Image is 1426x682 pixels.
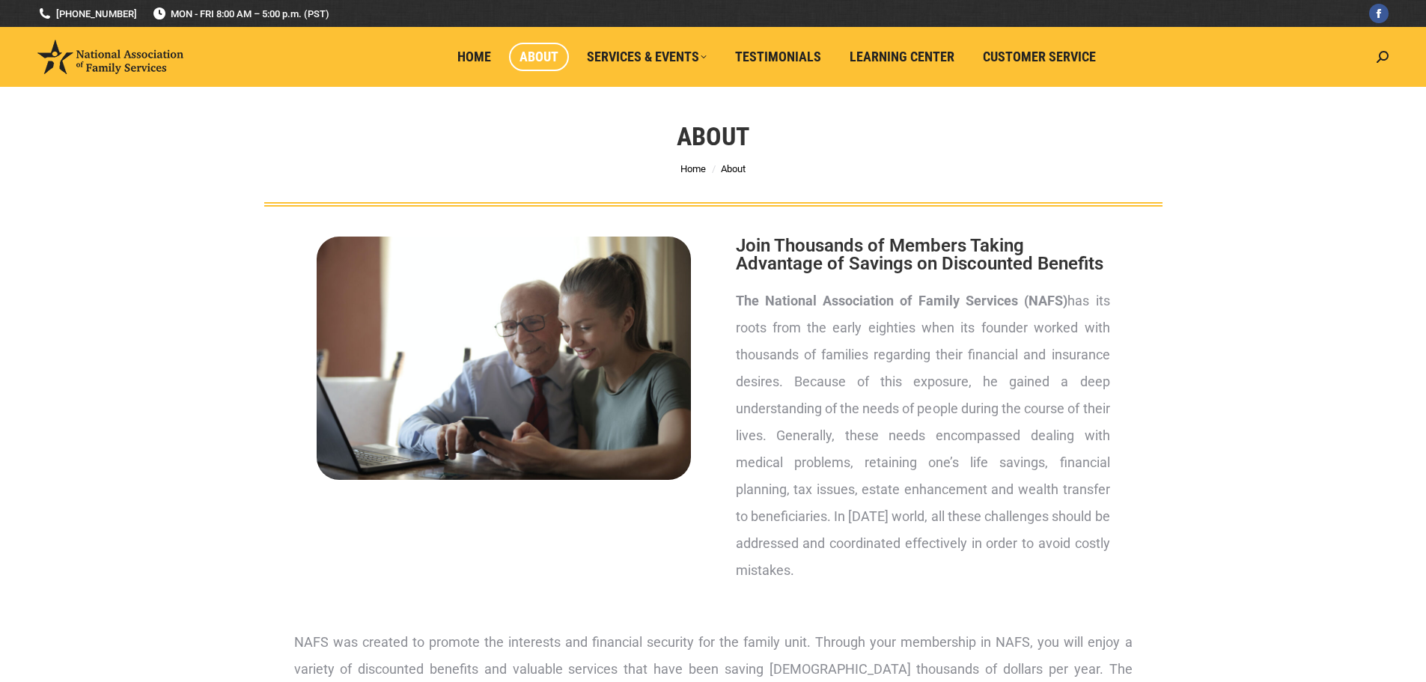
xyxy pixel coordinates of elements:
img: National Association of Family Services [37,40,183,74]
span: About [519,49,558,65]
span: Testimonials [735,49,821,65]
span: Home [457,49,491,65]
a: Learning Center [839,43,965,71]
a: About [509,43,569,71]
span: Services & Events [587,49,707,65]
p: has its roots from the early eighties when its founder worked with thousands of families regardin... [736,287,1110,584]
h2: Join Thousands of Members Taking Advantage of Savings on Discounted Benefits [736,237,1110,273]
img: About National Association of Family Services [317,237,691,480]
a: Facebook page opens in new window [1369,4,1389,23]
a: Home [680,163,706,174]
a: Customer Service [972,43,1106,71]
span: Customer Service [983,49,1096,65]
a: [PHONE_NUMBER] [37,7,137,21]
span: Learning Center [850,49,954,65]
span: MON - FRI 8:00 AM – 5:00 p.m. (PST) [152,7,329,21]
strong: The National Association of Family Services (NAFS) [736,293,1068,308]
h1: About [677,120,749,153]
a: Home [447,43,502,71]
span: About [721,163,746,174]
a: Testimonials [725,43,832,71]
